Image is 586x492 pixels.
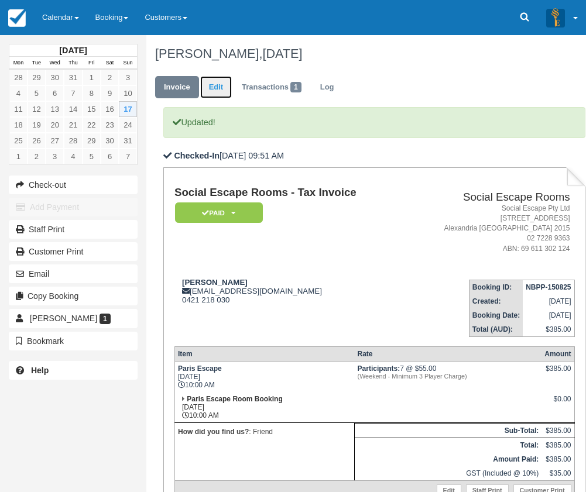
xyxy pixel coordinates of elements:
[119,70,137,85] a: 3
[409,191,570,204] h2: Social Escape Rooms
[64,85,82,101] a: 7
[119,117,137,133] a: 24
[355,361,542,392] td: 7 @ $55.00
[64,133,82,149] a: 28
[46,117,64,133] a: 20
[174,202,259,223] a: Paid
[9,70,28,85] a: 28
[101,133,119,149] a: 30
[542,466,574,481] td: $35.00
[59,46,87,55] strong: [DATE]
[46,149,64,164] a: 3
[178,364,222,373] strong: Paris Escape
[174,187,404,199] h1: Social Escape Rooms - Tax Invoice
[119,149,137,164] a: 7
[64,57,82,70] th: Thu
[30,314,97,323] span: [PERSON_NAME]
[523,322,574,337] td: $385.00
[174,361,354,392] td: [DATE] 10:00 AM
[290,82,301,92] span: 1
[174,392,354,423] td: [DATE] 10:00 AM
[9,287,138,305] button: Copy Booking
[9,133,28,149] a: 25
[9,85,28,101] a: 4
[544,395,571,412] div: $0.00
[9,264,138,283] button: Email
[526,283,571,291] strong: NBPP-150825
[119,101,137,117] a: 17
[83,85,101,101] a: 8
[355,423,542,438] th: Sub-Total:
[163,107,585,138] p: Updated!
[542,346,574,361] th: Amount
[542,438,574,452] td: $385.00
[155,47,577,61] h1: [PERSON_NAME],
[409,204,570,254] address: Social Escape Pty Ltd [STREET_ADDRESS] Alexandria [GEOGRAPHIC_DATA] 2015 02 7228 9363 ABN: 69 611...
[46,57,64,70] th: Wed
[8,9,26,27] img: checkfront-main-nav-mini-logo.png
[46,70,64,85] a: 30
[469,322,523,337] th: Total (AUD):
[9,332,138,350] button: Bookmark
[101,101,119,117] a: 16
[46,85,64,101] a: 6
[182,278,248,287] strong: [PERSON_NAME]
[311,76,343,99] a: Log
[101,85,119,101] a: 9
[101,70,119,85] a: 2
[28,101,46,117] a: 12
[83,70,101,85] a: 1
[546,8,565,27] img: A3
[9,57,28,70] th: Mon
[28,133,46,149] a: 26
[9,149,28,164] a: 1
[28,70,46,85] a: 29
[355,346,542,361] th: Rate
[83,117,101,133] a: 22
[101,149,119,164] a: 6
[28,117,46,133] a: 19
[542,423,574,438] td: $385.00
[101,117,119,133] a: 23
[83,57,101,70] th: Fri
[119,57,137,70] th: Sun
[358,364,400,373] strong: Participants
[31,366,49,375] b: Help
[469,294,523,308] th: Created:
[174,278,404,304] div: [EMAIL_ADDRESS][DOMAIN_NAME] 0421 218 030
[9,242,138,261] a: Customer Print
[174,346,354,361] th: Item
[262,46,302,61] span: [DATE]
[523,294,574,308] td: [DATE]
[64,70,82,85] a: 31
[9,361,138,380] a: Help
[28,57,46,70] th: Tue
[9,117,28,133] a: 18
[9,198,138,216] button: Add Payment
[187,395,282,403] strong: Paris Escape Room Booking
[155,76,199,99] a: Invoice
[544,364,571,382] div: $385.00
[119,133,137,149] a: 31
[542,452,574,466] td: $385.00
[233,76,310,99] a: Transactions1
[119,85,137,101] a: 10
[83,149,101,164] a: 5
[28,85,46,101] a: 5
[163,150,585,162] p: [DATE] 09:51 AM
[46,133,64,149] a: 27
[9,176,138,194] button: Check-out
[469,308,523,322] th: Booking Date:
[175,202,263,223] em: Paid
[200,76,232,99] a: Edit
[178,426,351,438] p: : Friend
[358,373,539,380] em: (Weekend - Minimum 3 Player Charge)
[523,308,574,322] td: [DATE]
[83,133,101,149] a: 29
[355,452,542,466] th: Amount Paid:
[46,101,64,117] a: 13
[100,314,111,324] span: 1
[64,149,82,164] a: 4
[101,57,119,70] th: Sat
[174,151,220,160] b: Checked-In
